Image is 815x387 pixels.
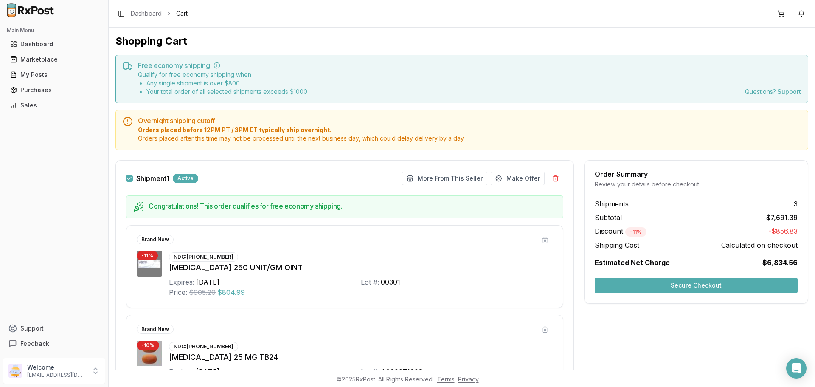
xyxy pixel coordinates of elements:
span: $7,691.39 [766,212,798,223]
div: - 11 % [137,251,158,260]
button: My Posts [3,68,105,82]
div: NDC: [PHONE_NUMBER] [169,252,238,262]
button: Marketplace [3,53,105,66]
div: Expires: [169,367,194,377]
div: Price: [169,287,187,297]
div: Lot #: [361,277,379,287]
a: Marketplace [7,52,101,67]
div: 00301 [381,277,400,287]
span: Discount [595,227,646,235]
button: Support [3,321,105,336]
img: Santyl 250 UNIT/GM OINT [137,251,162,277]
img: RxPost Logo [3,3,58,17]
img: Myrbetriq 25 MG TB24 [137,341,162,366]
li: Any single shipment is over $ 800 [146,79,307,88]
div: Active [173,174,198,183]
div: Brand New [137,235,174,244]
h5: Free economy shipping [138,62,801,69]
div: My Posts [10,71,98,79]
a: Dashboard [7,37,101,52]
div: Expires: [169,277,194,287]
a: Purchases [7,82,101,98]
div: Brand New [137,325,174,334]
a: My Posts [7,67,101,82]
div: Open Intercom Messenger [786,358,807,379]
span: 3 [794,199,798,209]
div: [DATE] [196,277,219,287]
h5: Overnight shipping cutoff [138,117,801,124]
li: Your total order of all selected shipments exceeds $ 1000 [146,88,307,96]
div: Purchases [10,86,98,94]
button: Secure Checkout [595,278,798,293]
a: Privacy [458,376,479,383]
h2: Main Menu [7,27,101,34]
h1: Shopping Cart [115,34,808,48]
div: [MEDICAL_DATA] 25 MG TB24 [169,351,553,363]
div: - 10 % [137,341,159,350]
a: Terms [437,376,455,383]
span: Orders placed before 12PM PT / 3PM ET typically ship overnight. [138,126,801,134]
span: Orders placed after this time may not be processed until the next business day, which could delay... [138,134,801,143]
label: Shipment 1 [136,175,169,182]
button: Make Offer [491,172,545,185]
div: Order Summary [595,171,798,178]
a: Sales [7,98,101,113]
div: Marketplace [10,55,98,64]
span: Estimated Net Charge [595,258,670,267]
span: Subtotal [595,212,622,223]
span: Feedback [20,339,49,348]
span: Calculated on checkout [721,240,798,250]
span: Cart [176,9,188,18]
span: $6,834.56 [762,257,798,268]
span: -$856.83 [768,226,798,237]
button: Purchases [3,83,105,97]
p: [EMAIL_ADDRESS][DOMAIN_NAME] [27,372,86,379]
span: $804.99 [217,287,245,297]
div: - 11 % [625,227,646,237]
button: Sales [3,99,105,112]
p: Welcome [27,363,86,372]
a: Dashboard [131,9,162,18]
div: NDC: [PHONE_NUMBER] [169,342,238,351]
div: Lot #: [361,367,379,377]
button: More From This Seller [402,172,487,185]
div: Dashboard [10,40,98,48]
div: [DATE] [196,367,219,377]
div: [MEDICAL_DATA] 250 UNIT/GM OINT [169,262,553,274]
h5: Congratulations! This order qualifies for free economy shipping. [149,203,556,209]
div: Review your details before checkout [595,180,798,189]
div: Qualify for free economy shipping when [138,71,307,96]
div: Sales [10,101,98,110]
img: User avatar [8,364,22,378]
button: Dashboard [3,37,105,51]
span: Shipments [595,199,629,209]
span: Shipping Cost [595,240,639,250]
nav: breadcrumb [131,9,188,18]
span: $905.20 [189,287,216,297]
div: Questions? [745,88,801,96]
button: Feedback [3,336,105,351]
div: A000071002 [381,367,422,377]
